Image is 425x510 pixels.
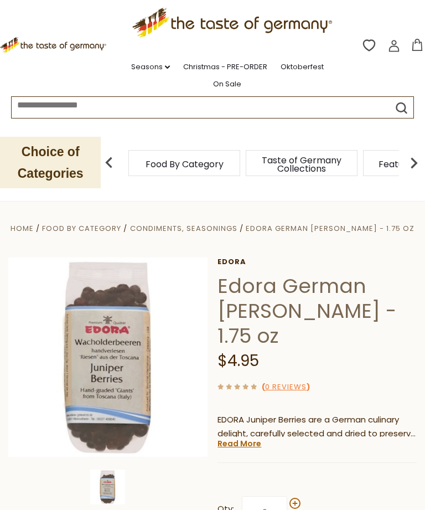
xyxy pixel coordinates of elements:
[217,413,417,441] p: EDORA Juniper Berries are a German culinary delight, carefully selected and dried to preserve the...
[257,156,346,173] a: Taste of Germany Collections
[146,160,224,168] a: Food By Category
[217,257,417,266] a: Edora
[281,61,324,73] a: Oktoberfest
[403,152,425,174] img: next arrow
[217,274,417,348] h1: Edora German [PERSON_NAME] - 1.75 oz
[11,223,34,234] a: Home
[262,382,310,392] span: ( )
[217,438,261,449] a: Read More
[217,350,259,372] span: $4.95
[131,61,170,73] a: Seasons
[183,61,267,73] a: Christmas - PRE-ORDER
[265,382,307,393] a: 0 Reviews
[42,223,121,234] a: Food By Category
[90,470,125,504] img: Edora German Juniper Berries
[213,78,241,90] a: On Sale
[130,223,237,234] a: Condiments, Seasonings
[98,152,120,174] img: previous arrow
[8,257,208,457] img: Edora German Juniper Berries
[246,223,414,234] a: Edora German [PERSON_NAME] - 1.75 oz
